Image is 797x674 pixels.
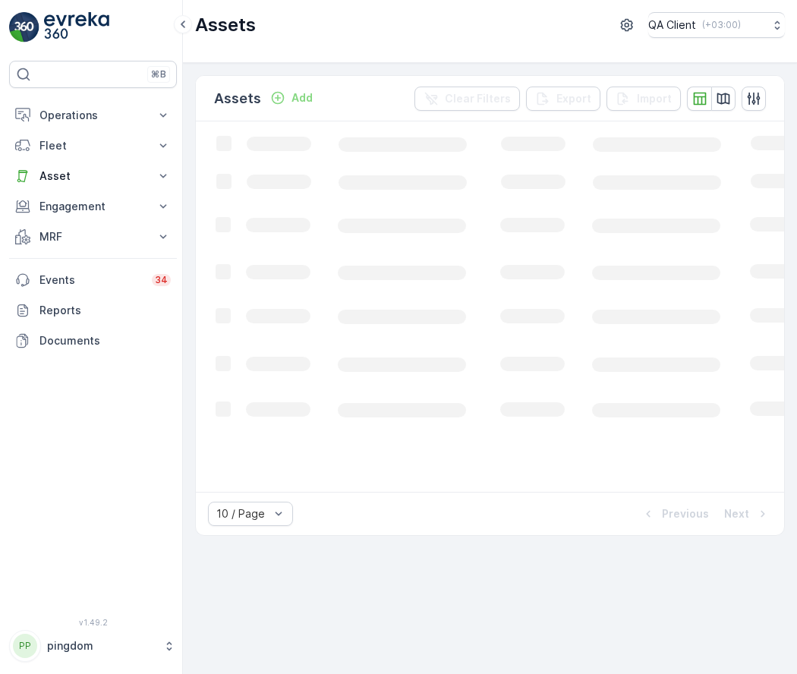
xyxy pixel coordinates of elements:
[39,108,146,123] p: Operations
[556,91,591,106] p: Export
[637,91,672,106] p: Import
[9,630,177,662] button: PPpingdom
[13,634,37,658] div: PP
[648,17,696,33] p: QA Client
[9,295,177,326] a: Reports
[214,88,261,109] p: Assets
[44,12,109,43] img: logo_light-DOdMpM7g.png
[648,12,785,38] button: QA Client(+03:00)
[662,506,709,521] p: Previous
[151,68,166,80] p: ⌘B
[724,506,749,521] p: Next
[39,272,143,288] p: Events
[9,265,177,295] a: Events34
[39,138,146,153] p: Fleet
[9,131,177,161] button: Fleet
[9,161,177,191] button: Asset
[39,168,146,184] p: Asset
[414,87,520,111] button: Clear Filters
[39,303,171,318] p: Reports
[195,13,256,37] p: Assets
[639,505,710,523] button: Previous
[9,12,39,43] img: logo
[9,326,177,356] a: Documents
[39,333,171,348] p: Documents
[9,191,177,222] button: Engagement
[723,505,772,523] button: Next
[155,274,168,286] p: 34
[264,89,319,107] button: Add
[9,100,177,131] button: Operations
[47,638,156,654] p: pingdom
[9,222,177,252] button: MRF
[445,91,511,106] p: Clear Filters
[291,90,313,106] p: Add
[39,199,146,214] p: Engagement
[9,618,177,627] span: v 1.49.2
[702,19,741,31] p: ( +03:00 )
[606,87,681,111] button: Import
[526,87,600,111] button: Export
[39,229,146,244] p: MRF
